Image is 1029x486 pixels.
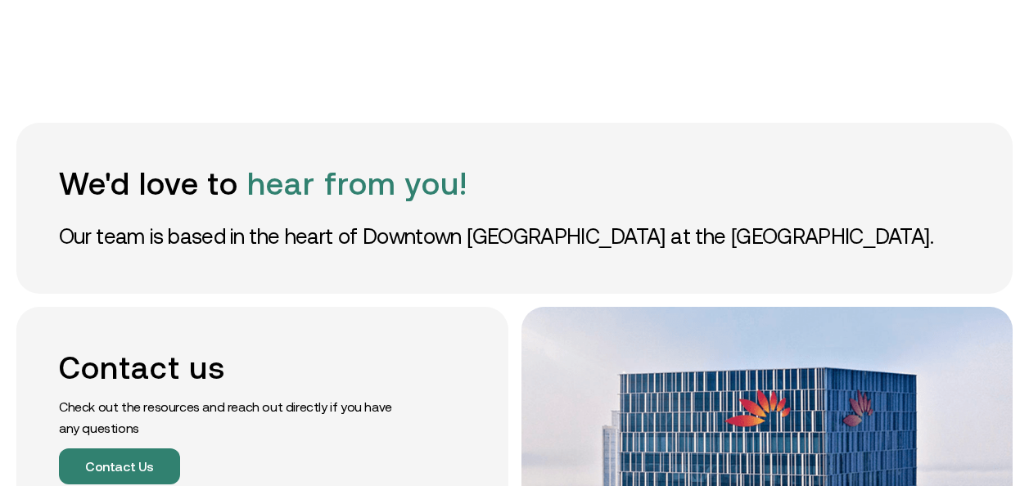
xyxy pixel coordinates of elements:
p: Our team is based in the heart of Downtown [GEOGRAPHIC_DATA] at the [GEOGRAPHIC_DATA]. [59,222,970,251]
button: Contact Us [59,448,180,484]
span: hear from you! [247,166,467,201]
p: Check out the resources and reach out directly if you have any questions [59,396,410,439]
h1: We'd love to [59,165,970,202]
h2: Contact us [59,349,410,386]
